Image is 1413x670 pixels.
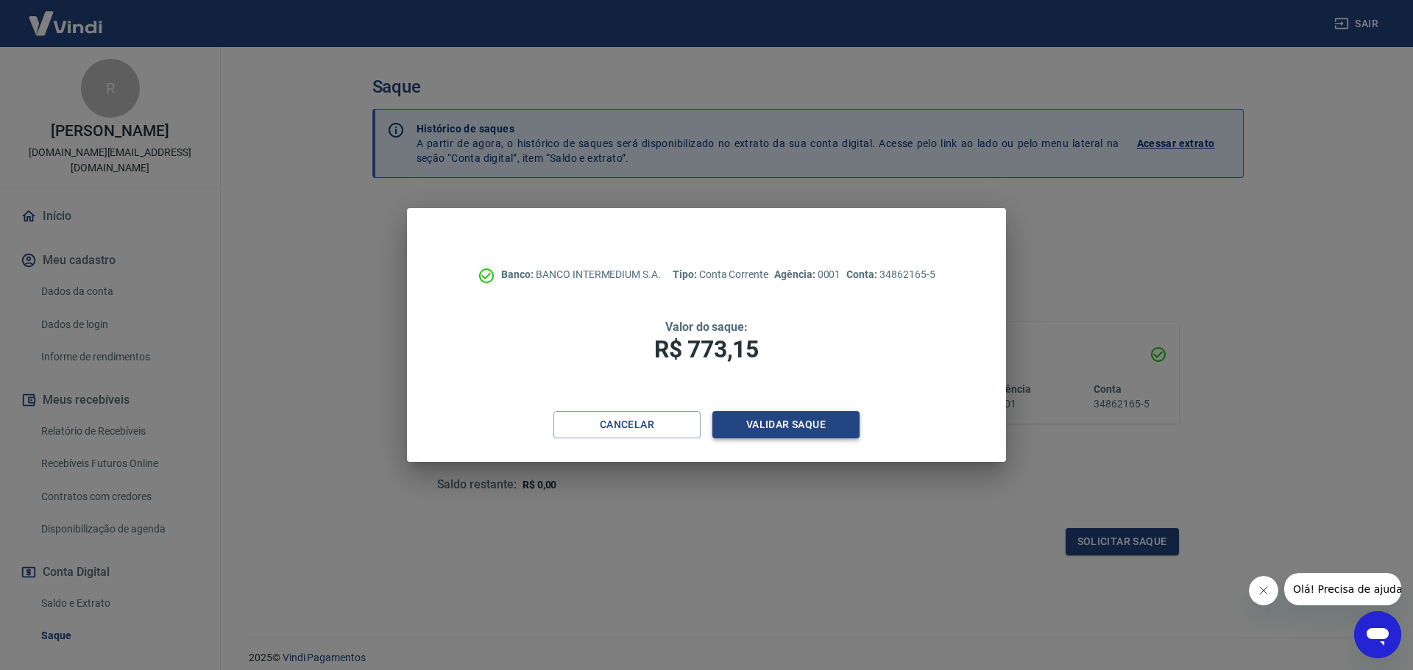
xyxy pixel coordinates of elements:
[9,10,124,22] span: Olá! Precisa de ajuda?
[501,267,661,282] p: BANCO INTERMEDIUM S.A.
[673,267,768,282] p: Conta Corrente
[774,267,840,282] p: 0001
[501,268,536,280] span: Banco:
[846,268,879,280] span: Conta:
[673,268,699,280] span: Tipo:
[774,268,818,280] span: Agência:
[553,411,701,438] button: Cancelar
[1249,576,1278,605] iframe: Fechar mensagem
[1354,611,1401,658] iframe: Botão para abrir a janela de mensagens
[712,411,860,438] button: Validar saque
[1284,573,1401,605] iframe: Mensagem da empresa
[846,267,935,282] p: 34862165-5
[654,335,759,363] span: R$ 773,15
[665,320,748,334] span: Valor do saque:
